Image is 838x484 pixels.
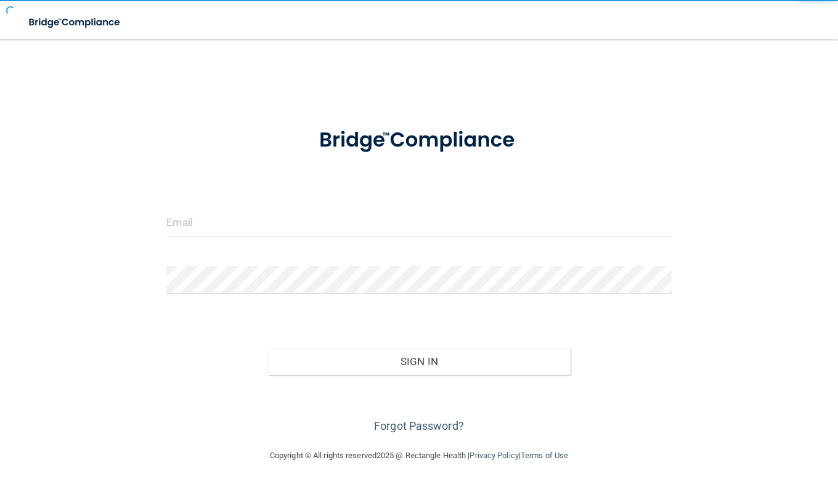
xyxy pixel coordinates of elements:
img: bridge_compliance_login_screen.278c3ca4.svg [18,10,132,35]
img: bridge_compliance_login_screen.278c3ca4.svg [298,113,541,167]
a: Privacy Policy [470,451,518,460]
input: Email [166,209,671,236]
a: Forgot Password? [374,419,464,432]
a: Terms of Use [521,451,568,460]
div: Copyright © All rights reserved 2025 @ Rectangle Health | | [194,436,644,475]
button: Sign In [267,348,571,375]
